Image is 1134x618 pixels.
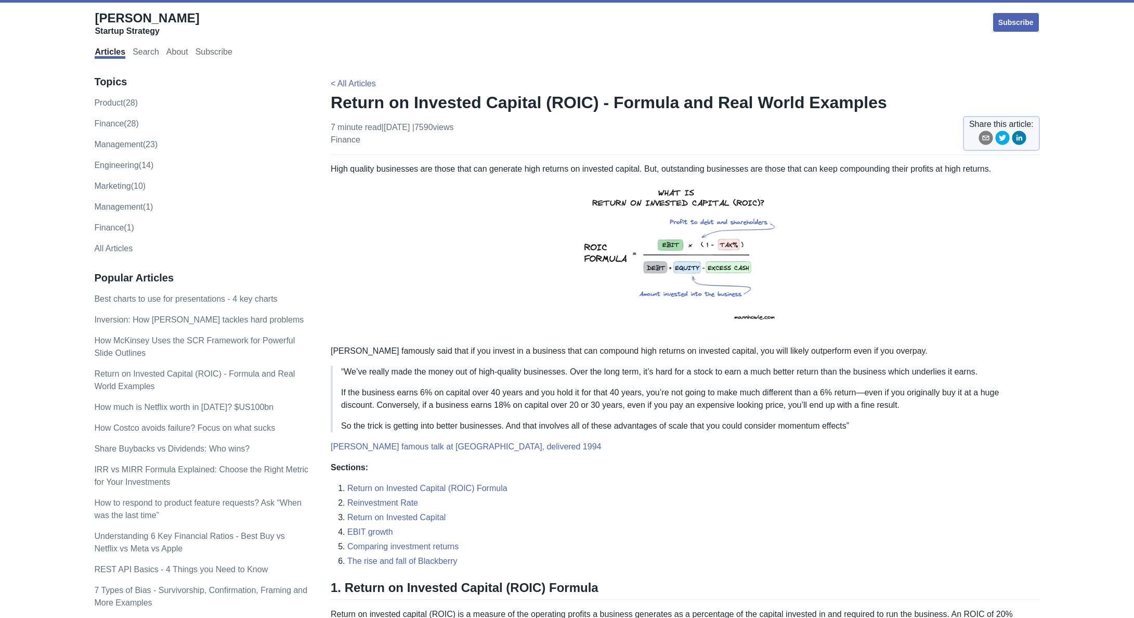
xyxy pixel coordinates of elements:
[1012,131,1026,149] button: linkedin
[331,79,376,88] a: < All Articles
[347,527,393,536] a: EBIT growth
[94,223,134,232] a: Finance(1)
[94,272,309,285] h3: Popular Articles
[94,498,301,520] a: How to respond to product feature requests? Ask “When was the last time”
[347,557,458,565] a: The rise and fall of Blackberry
[331,442,601,451] a: [PERSON_NAME] famous talk at [GEOGRAPHIC_DATA], delivered 1994
[341,387,1032,411] p: If the business earns 6% on capital over 40 years and you hold it for that 40 years, you’re not g...
[94,586,307,607] a: 7 Types of Bias - Survivorship, Confirmation, Framing and More Examples
[331,463,368,472] strong: Sections:
[94,444,250,453] a: Share Buybacks vs Dividends: Who wins?
[969,118,1034,131] span: Share this article:
[94,403,273,411] a: How much is Netflix worth in [DATE]? $US100bn
[979,131,993,149] button: email
[331,163,1040,337] p: High quality businesses are those that can generate high returns on invested capital. But, outsta...
[347,513,446,522] a: Return on Invested Capital
[94,465,308,486] a: IRR vs MIRR Formula Explained: Choose the Right Metric for Your Investments
[94,75,309,88] h3: Topics
[95,10,199,36] a: [PERSON_NAME]Startup Strategy
[570,175,800,337] img: return-on-invested-capital
[341,420,1032,432] p: So the trick is getting into better businesses. And that involves all of these advantages of scal...
[94,119,138,128] a: finance(28)
[94,565,268,574] a: REST API Basics - 4 Things you Need to Know
[166,47,188,59] a: About
[331,121,454,146] p: 7 minute read | [DATE]
[331,345,1040,357] p: [PERSON_NAME] famously said that if you invest in a business that can compound high returns on in...
[94,140,158,149] a: management(23)
[94,315,304,324] a: Inversion: How [PERSON_NAME] tackles hard problems
[95,26,199,36] div: Startup Strategy
[341,366,1032,378] p: “We’ve really made the money out of high-quality businesses. Over the long term, it’s hard for a ...
[331,92,1040,113] h1: Return on Invested Capital (ROIC) - Formula and Real World Examples
[347,498,418,507] a: Reinvestment Rate
[331,135,360,144] a: finance
[94,532,284,553] a: Understanding 6 Key Financial Ratios - Best Buy vs Netflix vs Meta vs Apple
[992,12,1040,33] a: Subscribe
[995,131,1010,149] button: twitter
[95,11,199,25] span: [PERSON_NAME]
[94,202,153,211] a: Management(1)
[412,123,454,132] span: | 7590 views
[94,423,275,432] a: How Costco avoids failure? Focus on what sucks
[94,161,153,170] a: engineering(14)
[195,47,232,59] a: Subscribe
[95,47,125,59] a: Articles
[94,336,295,357] a: How McKinsey Uses the SCR Framework for Powerful Slide Outlines
[347,484,507,493] a: Return on Invested Capital (ROIC) Formula
[94,294,277,303] a: Best charts to use for presentations - 4 key charts
[331,580,1040,600] h2: 1. Return on Invested Capital (ROIC) Formula
[133,47,159,59] a: Search
[94,182,146,190] a: marketing(10)
[347,542,459,551] a: Comparing investment returns
[94,98,138,107] a: product(28)
[94,369,295,391] a: Return on Invested Capital (ROIC) - Formula and Real World Examples
[94,244,133,253] a: All Articles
